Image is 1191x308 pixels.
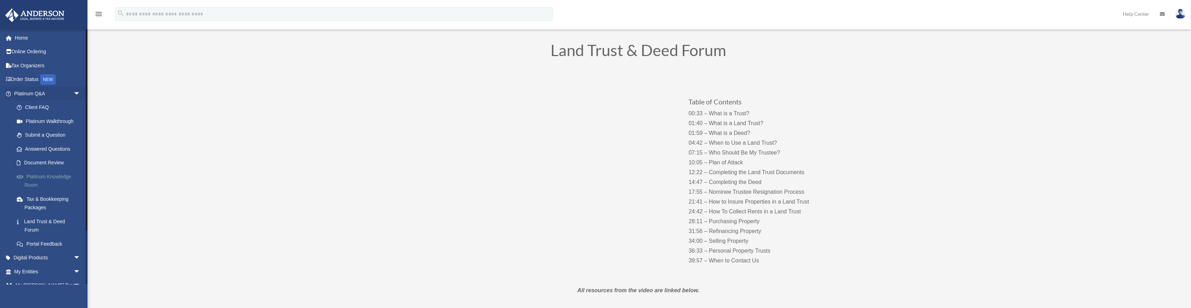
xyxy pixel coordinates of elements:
a: Online Ordering [5,45,91,59]
a: menu [94,12,103,18]
a: Digital Productsarrow_drop_down [5,251,91,265]
a: Platinum Walkthrough [10,114,91,128]
div: NEW [40,74,56,85]
span: arrow_drop_down [73,87,87,101]
a: Home [5,31,91,45]
p: 00:33 – What is a Trust? 01:40 – What is a Land Trust? 01:59 – What is a Deed? 04:42 – When to Us... [689,109,827,266]
a: Platinum Q&Aarrow_drop_down [5,87,91,101]
h1: Land Trust & Deed Forum [449,42,827,62]
em: All resources from the video are linked below. [577,287,700,293]
img: User Pic [1175,9,1186,19]
a: Order StatusNEW [5,73,91,87]
a: Land Trust & Deed Forum [10,214,87,237]
a: Submit a Question [10,128,91,142]
span: arrow_drop_down [73,251,87,265]
h3: Table of Contents [689,98,827,109]
span: arrow_drop_down [73,265,87,279]
a: Platinum Knowledge Room [10,170,91,192]
i: menu [94,10,103,18]
i: search [117,9,125,17]
a: Tax & Bookkeeping Packages [10,192,91,214]
a: Document Review [10,156,91,170]
img: Anderson Advisors Platinum Portal [3,8,66,22]
span: arrow_drop_down [73,279,87,293]
a: Answered Questions [10,142,91,156]
a: My Entitiesarrow_drop_down [5,265,91,279]
a: Client FAQ [10,101,91,115]
a: My [PERSON_NAME] Teamarrow_drop_down [5,279,91,293]
a: Tax Organizers [5,59,91,73]
a: Portal Feedback [10,237,91,251]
